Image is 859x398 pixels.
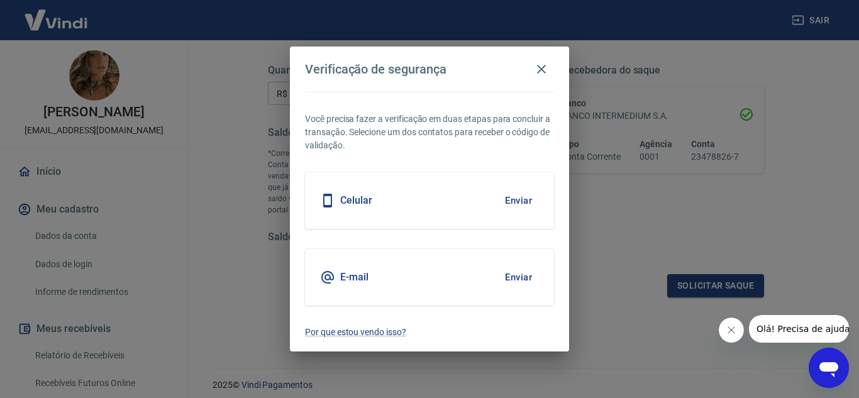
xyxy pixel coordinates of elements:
[498,264,539,290] button: Enviar
[498,187,539,214] button: Enviar
[305,113,554,152] p: Você precisa fazer a verificação em duas etapas para concluir a transação. Selecione um dos conta...
[809,348,849,388] iframe: Botão para abrir a janela de mensagens
[8,9,106,19] span: Olá! Precisa de ajuda?
[340,271,369,284] h5: E-mail
[749,315,849,343] iframe: Mensagem da empresa
[719,318,744,343] iframe: Fechar mensagem
[305,326,554,339] a: Por que estou vendo isso?
[340,194,372,207] h5: Celular
[305,62,446,77] h4: Verificação de segurança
